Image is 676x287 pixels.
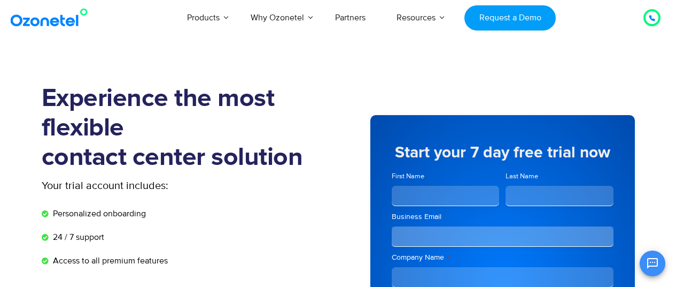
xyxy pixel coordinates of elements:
[640,251,665,276] button: Open chat
[42,84,338,172] h1: Experience the most flexible contact center solution
[50,231,104,244] span: 24 / 7 support
[506,171,613,182] label: Last Name
[42,178,258,194] p: Your trial account includes:
[464,5,556,31] a: Request a Demo
[392,145,613,161] h5: Start your 7 day free trial now
[392,212,613,222] label: Business Email
[50,207,146,220] span: Personalized onboarding
[392,171,500,182] label: First Name
[50,254,168,267] span: Access to all premium features
[392,252,613,263] label: Company Name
